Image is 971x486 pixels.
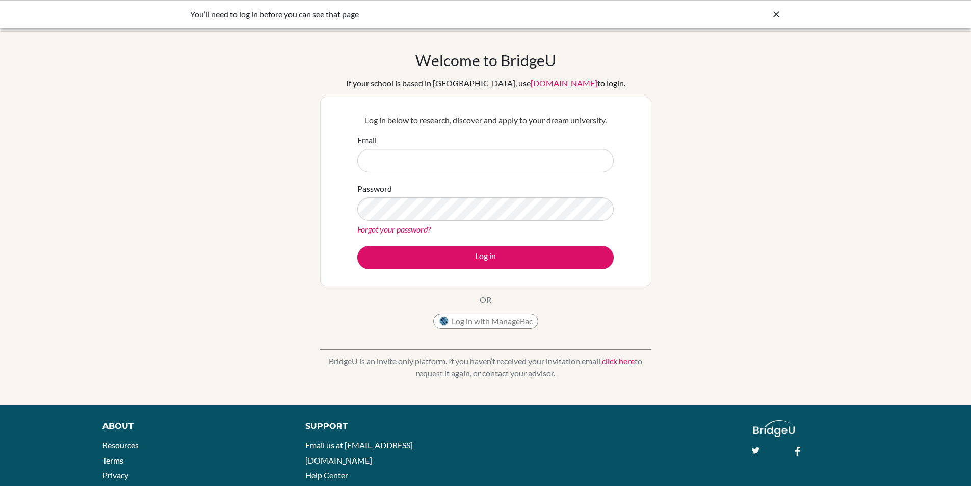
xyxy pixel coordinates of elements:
p: Log in below to research, discover and apply to your dream university. [357,114,614,126]
div: If your school is based in [GEOGRAPHIC_DATA], use to login. [346,77,625,89]
a: [DOMAIN_NAME] [531,78,597,88]
a: Forgot your password? [357,224,431,234]
a: Resources [102,440,139,450]
img: logo_white@2x-f4f0deed5e89b7ecb1c2cc34c3e3d731f90f0f143d5ea2071677605dd97b5244.png [753,420,795,437]
p: OR [480,294,491,306]
p: BridgeU is an invite only platform. If you haven’t received your invitation email, to request it ... [320,355,651,379]
a: Email us at [EMAIL_ADDRESS][DOMAIN_NAME] [305,440,413,465]
h1: Welcome to BridgeU [415,51,556,69]
a: click here [602,356,635,366]
a: Privacy [102,470,128,480]
div: You’ll need to log in before you can see that page [190,8,628,20]
button: Log in with ManageBac [433,314,538,329]
button: Log in [357,246,614,269]
label: Email [357,134,377,146]
label: Password [357,183,392,195]
a: Help Center [305,470,348,480]
div: Support [305,420,474,432]
div: About [102,420,282,432]
a: Terms [102,455,123,465]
